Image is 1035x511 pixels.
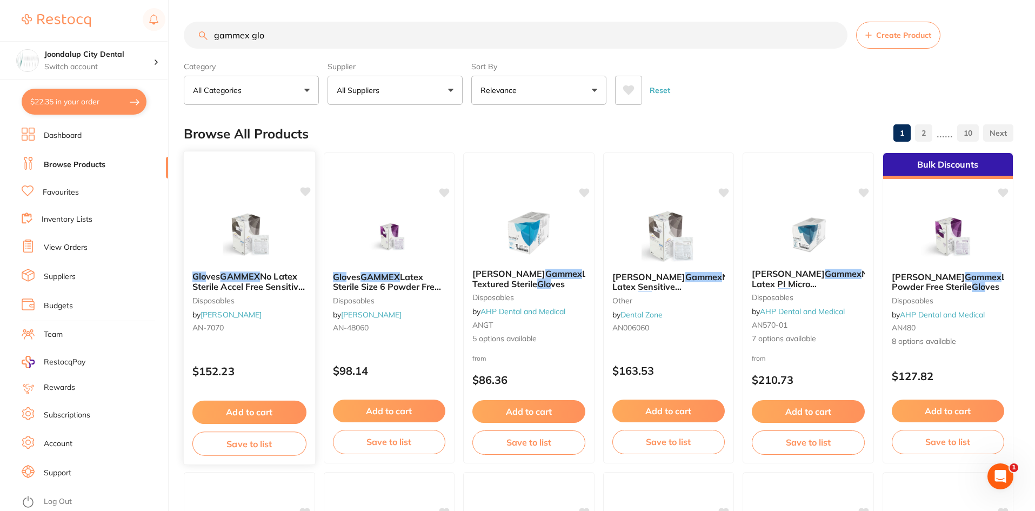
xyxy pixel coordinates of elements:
[856,22,940,49] button: Create Product
[192,432,306,456] button: Save to list
[1010,463,1018,472] span: 1
[537,278,551,289] em: Glo
[22,356,85,368] a: RestocqPay
[472,268,545,279] span: [PERSON_NAME]
[17,50,38,71] img: Joondalup City Dental
[752,268,825,279] span: [PERSON_NAME]
[985,281,999,292] span: ves
[333,271,441,302] span: Latex Sterile Size 6 Powder Free 50 Pairs
[44,62,153,72] p: Switch account
[638,291,652,302] em: Glo
[44,439,72,449] a: Account
[913,209,983,263] img: Ansell Gammex Latex Powder Free Sterile Gloves
[900,310,985,320] a: AHP Dental and Medical
[333,323,369,333] span: AN-48060
[44,242,88,253] a: View Orders
[44,329,63,340] a: Team
[333,296,446,305] small: disposables
[892,336,1005,347] span: 8 options available
[752,334,865,344] span: 7 options available
[472,293,585,302] small: disposables
[545,268,582,279] em: Gammex
[44,301,73,311] a: Budgets
[472,430,585,454] button: Save to list
[472,374,585,386] p: $86.36
[192,296,306,304] small: disposables
[892,296,1005,305] small: disposables
[184,62,319,71] label: Category
[337,85,384,96] p: All Suppliers
[341,310,402,320] a: [PERSON_NAME]
[760,307,845,316] a: AHP Dental and Medical
[472,269,585,289] b: Ansell Gammex Latex Textured Sterile Gloves
[333,430,446,454] button: Save to list
[354,209,424,263] img: Gloves GAMMEX Latex Sterile Size 6 Powder Free 50 Pairs
[752,430,865,454] button: Save to list
[965,271,1001,282] em: Gammex
[44,130,82,141] a: Dashboard
[778,288,791,299] em: Glo
[328,62,463,71] label: Supplier
[892,400,1005,422] button: Add to cart
[876,31,931,39] span: Create Product
[892,271,965,282] span: [PERSON_NAME]
[328,76,463,105] button: All Suppliers
[333,364,446,377] p: $98.14
[987,463,1013,489] iframe: Intercom live chat
[612,310,663,320] span: by
[206,271,220,282] span: ves
[44,271,76,282] a: Suppliers
[472,400,585,423] button: Add to cart
[44,496,72,507] a: Log Out
[192,310,262,320] span: by
[192,271,306,291] b: Gloves GAMMEX No Latex Sterile Accel Free Sensitive #7 50 prs
[192,365,306,377] p: $152.23
[752,293,865,302] small: disposables
[892,310,985,320] span: by
[612,272,725,292] b: Ansell Gammex Non-Latex Sensitive Sterile Gloves - 6
[892,271,1025,292] span: Latex Powder Free Sterile
[825,268,862,279] em: Gammex
[42,214,92,225] a: Inventory Lists
[915,122,932,144] a: 2
[360,271,400,282] em: GAMMEX
[192,271,305,302] span: No Latex Sterile Accel Free Sensitive #7 50 prs
[752,374,865,386] p: $210.73
[791,288,805,299] span: ves
[493,206,564,260] img: Ansell Gammex Latex Textured Sterile Gloves
[937,127,953,140] p: ......
[612,296,725,305] small: other
[44,357,85,368] span: RestocqPay
[612,364,725,377] p: $163.53
[685,271,722,282] em: Gammex
[472,268,605,289] span: Latex Textured Sterile
[44,382,75,393] a: Rewards
[620,310,663,320] a: Dental Zone
[652,291,679,302] span: ves - 6
[333,271,346,282] em: Glo
[44,468,71,479] a: Support
[646,76,673,105] button: Reset
[220,271,260,282] em: GAMMEX
[22,356,35,368] img: RestocqPay
[184,76,319,105] button: All Categories
[184,127,309,142] h2: Browse All Products
[752,320,787,330] span: AN570-01
[471,62,606,71] label: Sort By
[773,206,843,260] img: Ansell Gammex Non-Latex PI Micro Sterile Gloves
[22,14,91,27] img: Restocq Logo
[44,160,105,170] a: Browse Products
[22,8,91,33] a: Restocq Logo
[471,76,606,105] button: Relevance
[752,307,845,316] span: by
[192,271,206,282] em: Glo
[892,430,1005,454] button: Save to list
[333,400,446,422] button: Add to cart
[957,122,979,144] a: 10
[893,122,911,144] a: 1
[892,370,1005,382] p: $127.82
[22,494,165,511] button: Log Out
[333,272,446,292] b: Gloves GAMMEX Latex Sterile Size 6 Powder Free 50 Pairs
[752,269,865,289] b: Ansell Gammex Non-Latex PI Micro Sterile Gloves
[883,153,1013,179] div: Bulk Discounts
